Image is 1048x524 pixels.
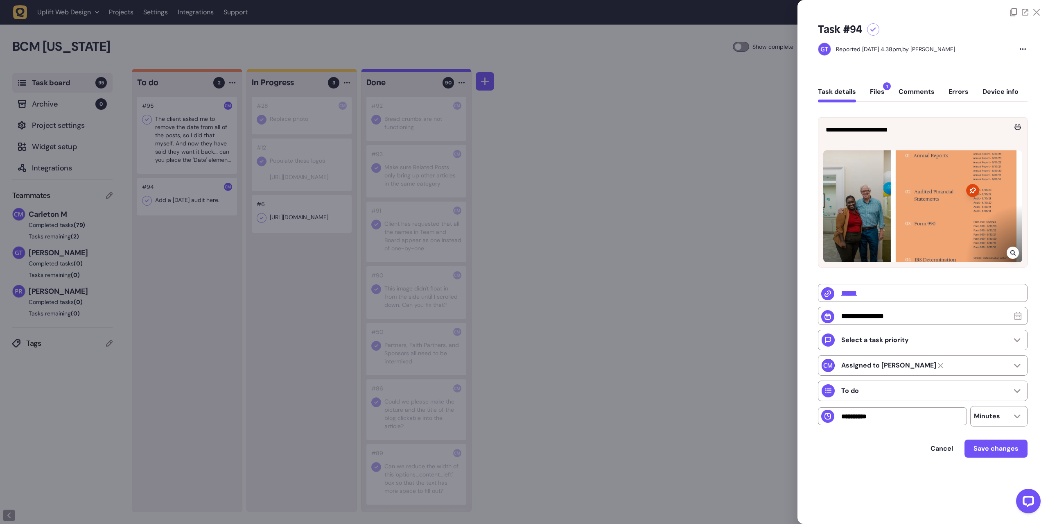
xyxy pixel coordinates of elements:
[836,45,902,53] div: Reported [DATE] 4.38pm,
[964,440,1028,458] button: Save changes
[931,444,953,453] span: Cancel
[973,444,1019,453] span: Save changes
[818,23,862,36] h5: Task #94
[841,387,859,395] p: To do
[818,88,856,102] button: Task details
[841,336,909,344] p: Select a task priority
[870,88,885,102] button: Files
[836,45,955,53] div: by [PERSON_NAME]
[883,82,891,90] span: 1
[841,361,936,370] strong: Carleton M
[818,43,831,55] img: Graham Thompson
[922,440,961,457] button: Cancel
[899,88,935,102] button: Comments
[949,88,969,102] button: Errors
[982,88,1019,102] button: Device info
[974,412,1000,420] p: Minutes
[1010,485,1044,520] iframe: LiveChat chat widget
